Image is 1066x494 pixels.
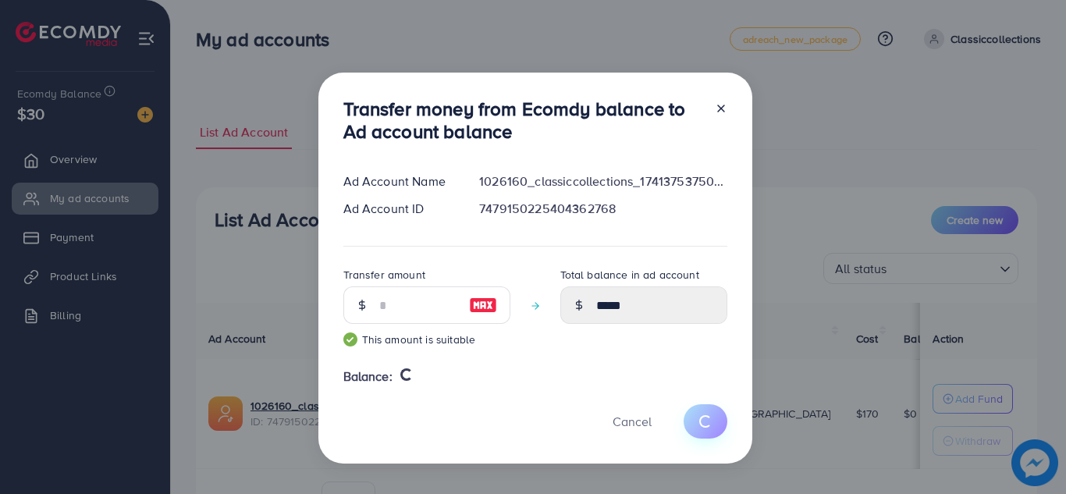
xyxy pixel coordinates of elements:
[469,296,497,315] img: image
[343,368,393,386] span: Balance:
[343,267,425,283] label: Transfer amount
[343,98,702,143] h3: Transfer money from Ecomdy balance to Ad account balance
[467,172,739,190] div: 1026160_classiccollections_1741375375046
[593,404,671,438] button: Cancel
[343,332,510,347] small: This amount is suitable
[467,200,739,218] div: 7479150225404362768
[343,332,357,347] img: guide
[331,200,467,218] div: Ad Account ID
[331,172,467,190] div: Ad Account Name
[560,267,699,283] label: Total balance in ad account
[613,413,652,430] span: Cancel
